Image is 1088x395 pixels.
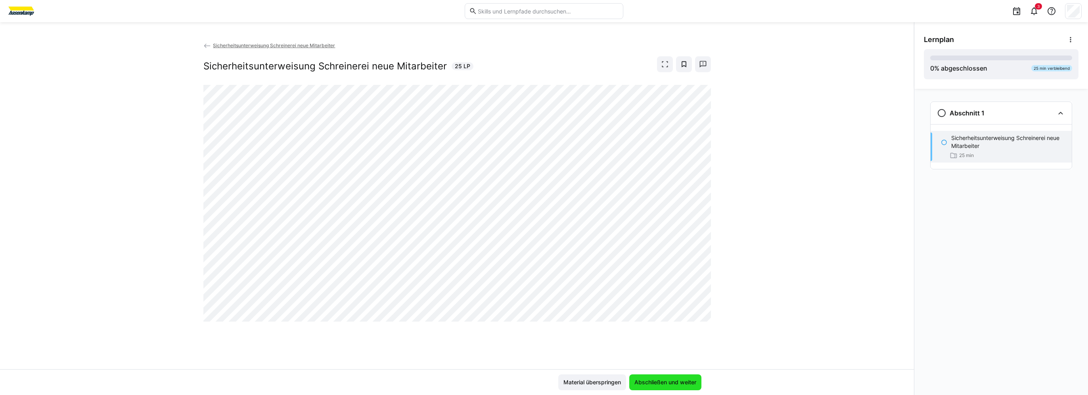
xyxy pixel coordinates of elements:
span: Material überspringen [562,378,622,386]
span: 25 min [959,152,974,159]
span: 25 LP [455,62,470,70]
h2: Sicherheitsunterweisung Schreinerei neue Mitarbeiter [203,60,447,72]
button: Abschließen und weiter [629,374,701,390]
span: 3 [1037,4,1040,9]
a: Sicherheitsunterweisung Schreinerei neue Mitarbeiter [203,42,335,48]
input: Skills und Lernpfade durchsuchen… [477,8,619,15]
span: 0 [930,64,934,72]
button: Material überspringen [558,374,626,390]
span: Sicherheitsunterweisung Schreinerei neue Mitarbeiter [213,42,335,48]
h3: Abschnitt 1 [950,109,985,117]
p: Sicherheitsunterweisung Schreinerei neue Mitarbeiter [951,134,1065,150]
span: Abschließen und weiter [633,378,697,386]
div: % abgeschlossen [930,63,987,73]
span: Lernplan [924,35,954,44]
div: 25 min verbleibend [1031,65,1072,71]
